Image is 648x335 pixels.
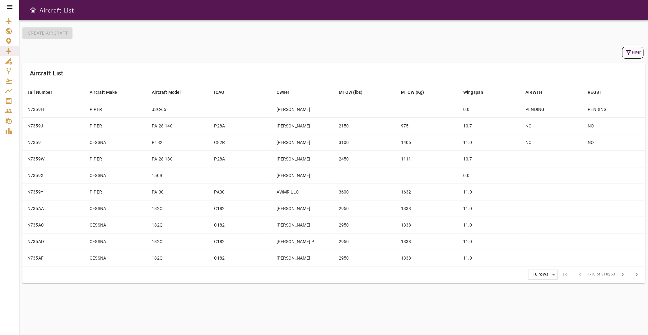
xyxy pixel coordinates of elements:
div: MTOW (Kg) [401,89,424,96]
td: PENDING [520,101,583,117]
td: 11.0 [458,217,520,233]
td: [PERSON_NAME] [271,117,333,134]
span: First Page [557,267,572,282]
td: [PERSON_NAME] [271,250,333,266]
h6: Aircraft List [39,5,74,15]
span: Next Page [615,267,630,282]
td: 11.0 [458,134,520,151]
td: N7359H [22,101,85,117]
td: PA-28-140 [147,117,209,134]
span: REGST [588,89,610,96]
td: 11.0 [458,233,520,250]
td: 0.0 [458,101,520,117]
div: AIRWTH [525,89,542,96]
td: PENDING [583,101,645,117]
span: chevron_right [619,271,626,278]
div: Aircraft Make [90,89,117,96]
td: PIPER [85,117,147,134]
td: PA-28-180 [147,151,209,167]
td: 182Q [147,250,209,266]
button: Open drawer [27,4,39,16]
td: CESSNA [85,200,147,217]
td: C82R [209,134,271,151]
td: N7359W [22,151,85,167]
span: AIRWTH [525,89,550,96]
td: N735AD [22,233,85,250]
td: 1338 [396,217,458,233]
td: N735AC [22,217,85,233]
h6: Aircraft List [30,68,63,78]
td: C182 [209,217,271,233]
span: MTOW (lbs) [338,89,371,96]
td: AWMR LLC [271,184,333,200]
span: Owner [276,89,297,96]
td: 182Q [147,217,209,233]
td: 0.0 [458,167,520,184]
div: Tail Number [27,89,52,96]
td: NO [520,134,583,151]
span: Tail Number [27,89,60,96]
span: ICAO [214,89,232,96]
td: N735AF [22,250,85,266]
span: Wingspan [463,89,491,96]
td: [PERSON_NAME] P [271,233,333,250]
td: C182 [209,233,271,250]
td: 1406 [396,134,458,151]
td: [PERSON_NAME] [271,151,333,167]
span: Previous Page [572,267,587,282]
td: [PERSON_NAME] [271,101,333,117]
td: N7359T [22,134,85,151]
td: 2950 [333,200,396,217]
td: N7359Y [22,184,85,200]
span: 1-10 of 318263 [587,271,615,278]
td: NO [520,117,583,134]
td: 1338 [396,200,458,217]
span: MTOW (Kg) [401,89,432,96]
td: 182Q [147,233,209,250]
td: R182 [147,134,209,151]
div: REGST [588,89,602,96]
td: PA30 [209,184,271,200]
span: last_page [634,271,641,278]
div: Owner [276,89,289,96]
td: P28A [209,117,271,134]
td: CESSNA [85,167,147,184]
td: PIPER [85,101,147,117]
td: 182Q [147,200,209,217]
span: Aircraft Make [90,89,125,96]
td: P28A [209,151,271,167]
td: C182 [209,200,271,217]
div: MTOW (lbs) [338,89,362,96]
td: 2950 [333,250,396,266]
td: C182 [209,250,271,266]
td: [PERSON_NAME] [271,134,333,151]
td: 1111 [396,151,458,167]
td: 11.0 [458,200,520,217]
td: 10.7 [458,151,520,167]
div: Aircraft Model [152,89,181,96]
span: Aircraft Model [152,89,189,96]
td: 1338 [396,233,458,250]
td: 2950 [333,217,396,233]
td: [PERSON_NAME] [271,200,333,217]
td: CESSNA [85,250,147,266]
td: PA-30 [147,184,209,200]
td: 3600 [333,184,396,200]
button: Filter [622,47,643,59]
td: 2150 [333,117,396,134]
td: PIPER [85,184,147,200]
td: N7359J [22,117,85,134]
td: CESSNA [85,134,147,151]
td: 2450 [333,151,396,167]
td: 1632 [396,184,458,200]
td: CESSNA [85,233,147,250]
span: Last Page [630,267,645,282]
td: NO [583,134,645,151]
td: 11.0 [458,184,520,200]
td: N7359X [22,167,85,184]
td: J3C-65 [147,101,209,117]
div: 10 rows [531,272,550,277]
td: 150B [147,167,209,184]
td: CESSNA [85,217,147,233]
td: PIPER [85,151,147,167]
